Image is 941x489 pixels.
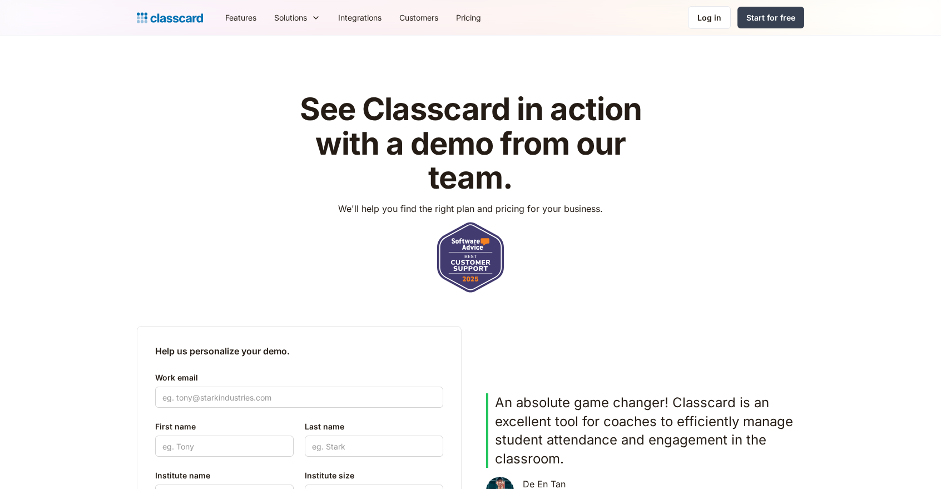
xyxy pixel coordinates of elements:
[155,436,294,457] input: eg. Tony
[746,12,795,23] div: Start for free
[274,12,307,23] div: Solutions
[137,10,203,26] a: home
[305,436,443,457] input: eg. Stark
[216,5,265,30] a: Features
[329,5,390,30] a: Integrations
[697,12,721,23] div: Log in
[305,469,443,482] label: Institute size
[688,6,731,29] a: Log in
[305,420,443,433] label: Last name
[155,469,294,482] label: Institute name
[155,387,443,408] input: eg. tony@starkindustries.com
[265,5,329,30] div: Solutions
[447,5,490,30] a: Pricing
[390,5,447,30] a: Customers
[737,7,804,28] a: Start for free
[495,393,798,468] p: An absolute game changer! Classcard is an excellent tool for coaches to efficiently manage studen...
[155,344,443,358] h2: Help us personalize your demo.
[338,202,603,215] p: We'll help you find the right plan and pricing for your business.
[300,90,642,196] strong: See Classcard in action with a demo from our team.
[155,420,294,433] label: First name
[155,371,443,384] label: Work email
